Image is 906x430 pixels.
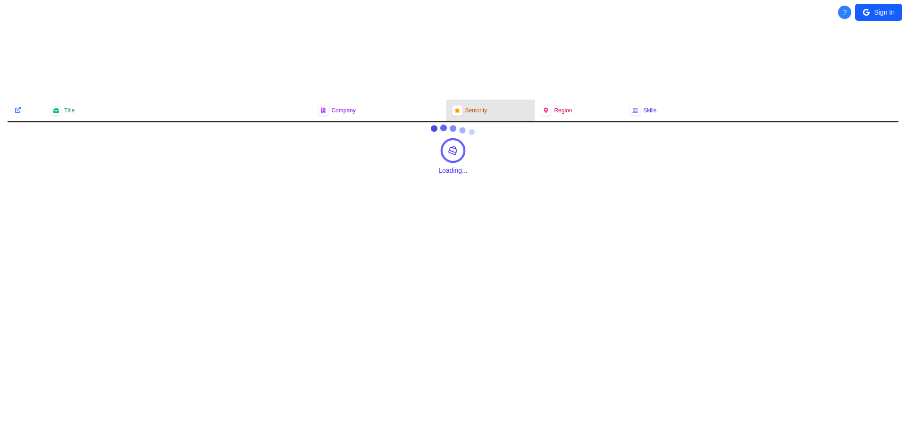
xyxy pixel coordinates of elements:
[838,6,851,19] button: About Techjobs
[438,166,468,175] div: Loading...
[331,107,355,114] span: Company
[843,8,847,17] span: ?
[855,4,902,21] button: Sign In
[465,107,487,114] span: Seniority
[64,107,75,114] span: Title
[554,107,572,114] span: Region
[643,107,656,114] span: Skills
